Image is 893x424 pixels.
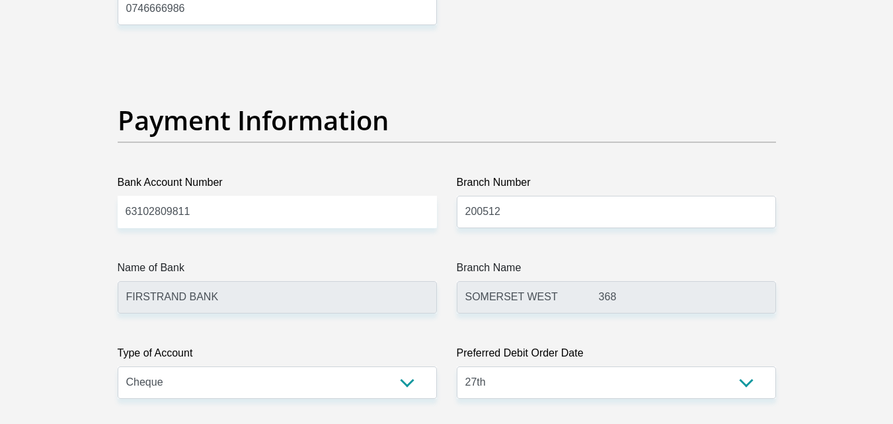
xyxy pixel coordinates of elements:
label: Branch Number [457,175,776,196]
label: Type of Account [118,345,437,366]
label: Branch Name [457,260,776,281]
input: Name of Bank [118,281,437,314]
label: Bank Account Number [118,175,437,196]
input: Bank Account Number [118,196,437,228]
label: Name of Bank [118,260,437,281]
h2: Payment Information [118,105,776,136]
input: Branch Number [457,196,776,228]
label: Preferred Debit Order Date [457,345,776,366]
input: Branch Name [457,281,776,314]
